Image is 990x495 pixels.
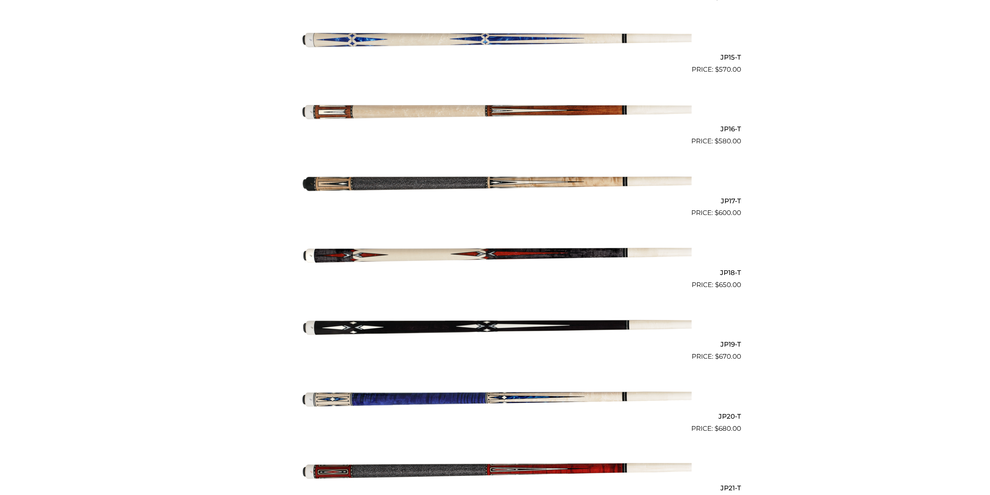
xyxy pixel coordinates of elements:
a: JP15-T $570.00 [249,6,741,74]
a: JP18-T $650.00 [249,221,741,290]
a: JP19-T $670.00 [249,293,741,362]
a: JP16-T $580.00 [249,78,741,146]
img: JP16-T [299,78,692,143]
a: JP20-T $680.00 [249,365,741,433]
img: JP19-T [299,293,692,359]
bdi: 580.00 [715,137,741,145]
bdi: 650.00 [715,281,741,289]
span: $ [715,425,718,432]
a: JP17-T $600.00 [249,150,741,218]
img: JP15-T [299,6,692,71]
h2: JP20-T [249,409,741,423]
span: $ [715,281,719,289]
span: $ [715,137,718,145]
img: JP20-T [299,365,692,430]
h2: JP18-T [249,265,741,280]
bdi: 680.00 [715,425,741,432]
h2: JP19-T [249,337,741,352]
bdi: 600.00 [715,209,741,217]
img: JP17-T [299,150,692,215]
img: JP18-T [299,221,692,287]
h2: JP15-T [249,50,741,64]
bdi: 570.00 [715,65,741,73]
span: $ [715,209,718,217]
bdi: 670.00 [715,352,741,360]
span: $ [715,65,719,73]
h2: JP17-T [249,194,741,208]
span: $ [715,352,719,360]
h2: JP16-T [249,122,741,136]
